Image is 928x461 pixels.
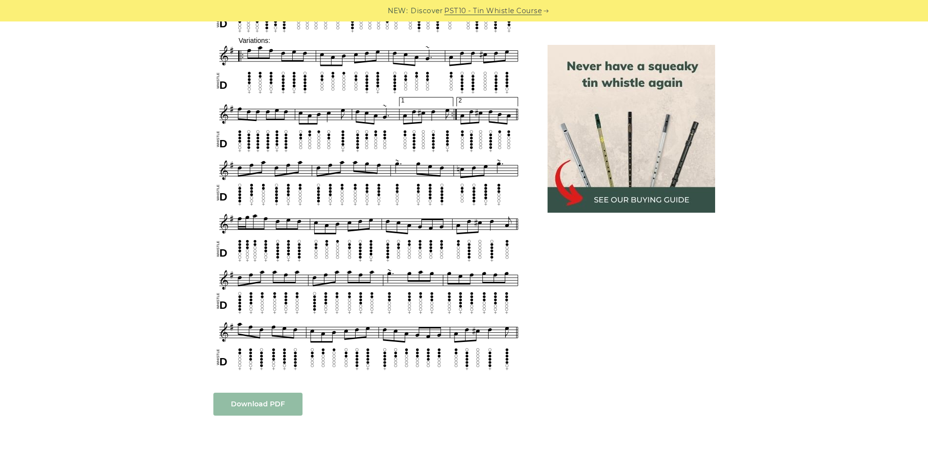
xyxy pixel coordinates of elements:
a: PST10 - Tin Whistle Course [444,5,542,17]
a: Download PDF [213,393,303,416]
span: NEW: [388,5,408,17]
span: Discover [411,5,443,17]
img: tin whistle buying guide [548,45,715,213]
